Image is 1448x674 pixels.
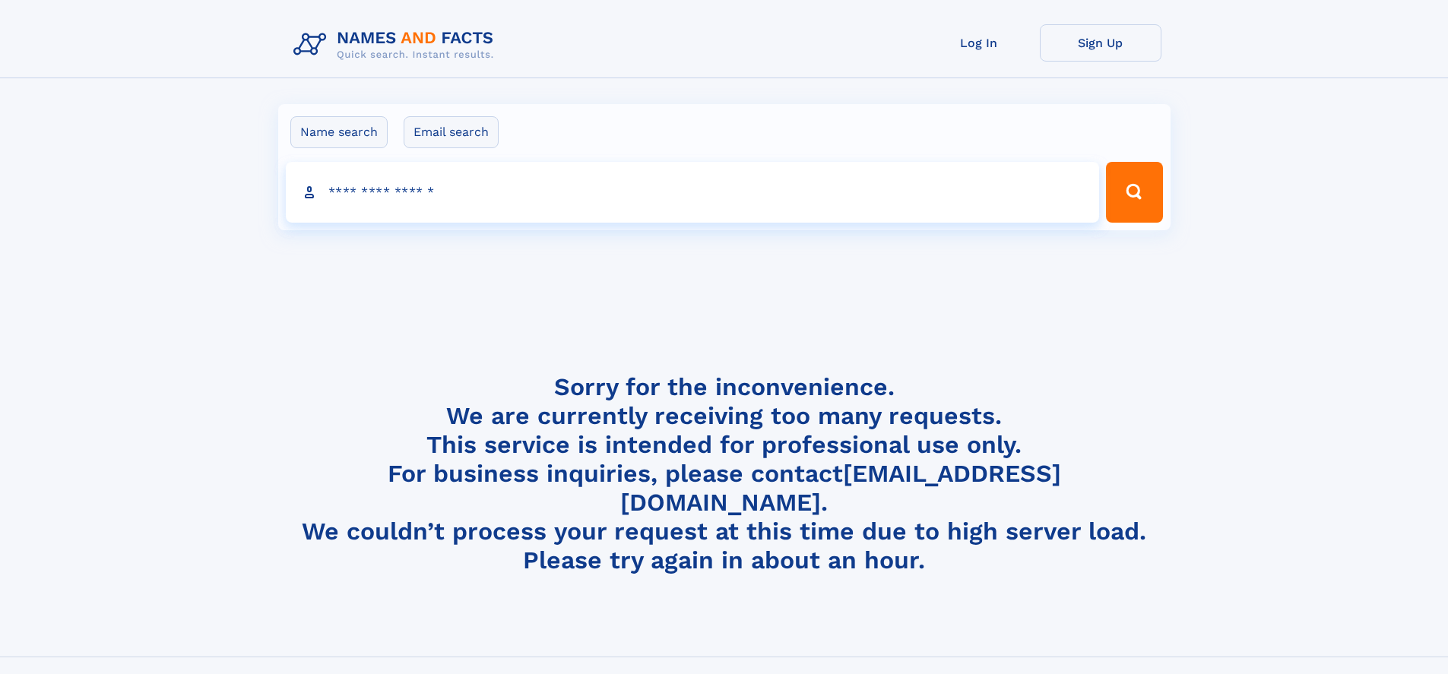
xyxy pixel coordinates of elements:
[404,116,499,148] label: Email search
[918,24,1040,62] a: Log In
[286,162,1100,223] input: search input
[620,459,1061,517] a: [EMAIL_ADDRESS][DOMAIN_NAME]
[287,372,1161,575] h4: Sorry for the inconvenience. We are currently receiving too many requests. This service is intend...
[1106,162,1162,223] button: Search Button
[287,24,506,65] img: Logo Names and Facts
[290,116,388,148] label: Name search
[1040,24,1161,62] a: Sign Up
